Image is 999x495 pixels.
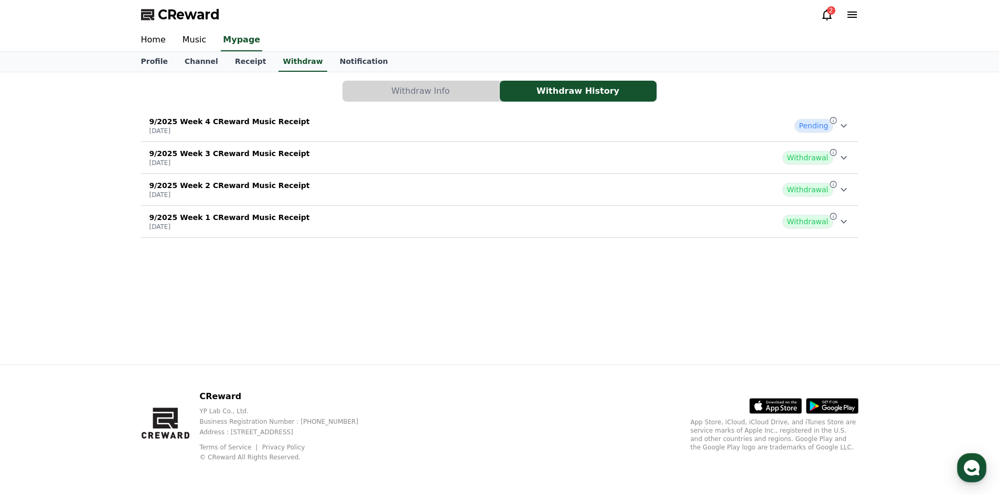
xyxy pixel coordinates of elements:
[158,6,220,23] span: CReward
[69,332,135,358] a: Messages
[135,332,201,358] a: Settings
[27,348,45,356] span: Home
[342,81,500,102] a: Withdraw Info
[149,191,310,199] p: [DATE]
[149,127,310,135] p: [DATE]
[149,180,310,191] p: 9/2025 Week 2 CReward Music Receipt
[782,215,833,228] span: Withdrawal
[149,148,310,159] p: 9/2025 Week 3 CReward Music Receipt
[278,52,327,72] a: Withdraw
[500,81,657,102] a: Withdraw History
[3,332,69,358] a: Home
[199,428,375,436] p: Address : [STREET_ADDRESS]
[782,183,833,196] span: Withdrawal
[227,52,275,72] a: Receipt
[176,52,227,72] a: Channel
[141,6,220,23] a: CReward
[794,119,833,133] span: Pending
[133,29,174,51] a: Home
[141,206,858,238] button: 9/2025 Week 1 CReward Music Receipt [DATE] Withdrawal
[149,159,310,167] p: [DATE]
[331,52,396,72] a: Notification
[87,348,118,357] span: Messages
[827,6,835,15] div: 2
[199,417,375,426] p: Business Registration Number : [PHONE_NUMBER]
[691,418,858,452] p: App Store, iCloud, iCloud Drive, and iTunes Store are service marks of Apple Inc., registered in ...
[821,8,833,21] a: 2
[149,223,310,231] p: [DATE]
[149,116,310,127] p: 9/2025 Week 4 CReward Music Receipt
[342,81,499,102] button: Withdraw Info
[199,444,259,451] a: Terms of Service
[174,29,215,51] a: Music
[149,212,310,223] p: 9/2025 Week 1 CReward Music Receipt
[199,453,375,461] p: © CReward All Rights Reserved.
[199,407,375,415] p: YP Lab Co., Ltd.
[500,81,657,102] button: Withdraw History
[782,151,833,164] span: Withdrawal
[262,444,305,451] a: Privacy Policy
[141,174,858,206] button: 9/2025 Week 2 CReward Music Receipt [DATE] Withdrawal
[133,52,176,72] a: Profile
[221,29,262,51] a: Mypage
[141,110,858,142] button: 9/2025 Week 4 CReward Music Receipt [DATE] Pending
[155,348,181,356] span: Settings
[199,390,375,403] p: CReward
[141,142,858,174] button: 9/2025 Week 3 CReward Music Receipt [DATE] Withdrawal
